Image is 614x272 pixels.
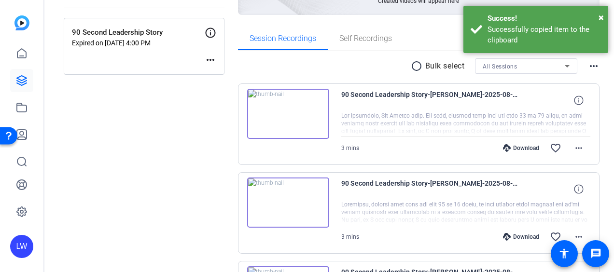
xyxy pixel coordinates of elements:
button: Close [599,10,604,25]
div: Download [498,233,544,241]
mat-icon: accessibility [558,248,570,259]
span: 3 mins [341,145,359,151]
div: Success! [488,13,601,24]
p: Expired on [DATE] 4:00 PM [72,39,205,47]
mat-icon: more_horiz [588,60,600,72]
mat-icon: favorite_border [550,142,561,154]
mat-icon: radio_button_unchecked [411,60,425,72]
span: 90 Second Leadership Story-[PERSON_NAME]-2025-08-08-13-39-46-690-0 [341,89,520,112]
img: thumb-nail [247,177,329,228]
div: LW [10,235,33,258]
mat-icon: favorite_border [550,231,561,243]
img: thumb-nail [247,89,329,139]
mat-icon: message [590,248,601,259]
mat-icon: more_horiz [573,231,585,243]
img: blue-gradient.svg [14,15,29,30]
div: Download [498,144,544,152]
span: 3 mins [341,233,359,240]
span: All Sessions [483,63,517,70]
p: 90 Second Leadership Story [72,27,205,38]
div: Successfully copied item to the clipboard [488,24,601,46]
mat-icon: more_horiz [205,54,216,66]
span: Self Recordings [339,35,392,42]
span: 90 Second Leadership Story-[PERSON_NAME]-2025-08-08-13-35-52-840-0 [341,177,520,201]
span: × [599,12,604,23]
span: Session Recordings [250,35,316,42]
mat-icon: more_horiz [573,142,585,154]
p: Bulk select [425,60,465,72]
